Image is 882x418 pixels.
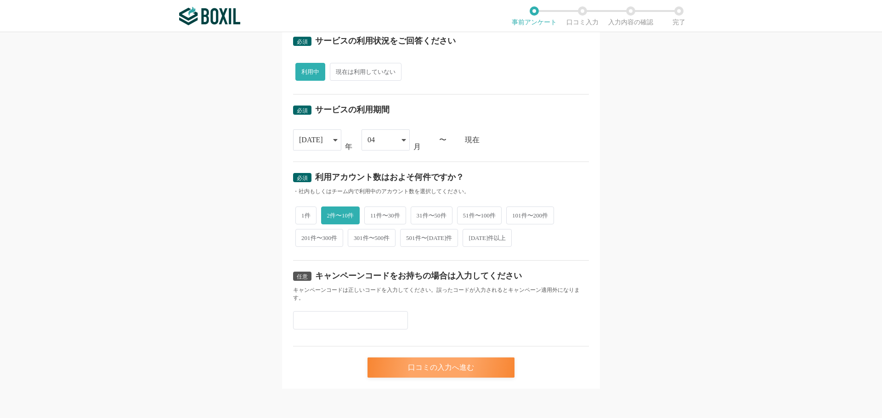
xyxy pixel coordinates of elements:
span: 2件〜10件 [321,206,360,224]
span: 101件〜200件 [506,206,554,224]
span: 11件〜30件 [364,206,406,224]
div: 現在 [465,136,589,144]
span: 1件 [295,206,317,224]
div: 月 [413,143,421,150]
span: 501件〜[DATE]件 [400,229,458,247]
span: 必須 [297,39,308,45]
span: 必須 [297,107,308,114]
span: [DATE]件以上 [463,229,512,247]
span: 必須 [297,175,308,181]
img: ボクシルSaaS_ロゴ [179,7,240,25]
div: キャンペーンコードは正しいコードを入力してください。誤ったコードが入力されるとキャンペーン適用外になります。 [293,286,589,302]
li: 入力内容の確認 [606,6,655,26]
span: 301件〜500件 [348,229,396,247]
div: ・社内もしくはチーム内で利用中のアカウント数を選択してください。 [293,188,589,195]
div: キャンペーンコードをお持ちの場合は入力してください [315,272,522,280]
span: 201件〜300件 [295,229,343,247]
li: 完了 [655,6,703,26]
span: 現在は利用していない [330,63,401,81]
div: 利用アカウント数はおよそ何件ですか？ [315,173,464,181]
span: 51件〜100件 [457,206,502,224]
span: 31件〜50件 [411,206,452,224]
li: 口コミ入力 [558,6,606,26]
div: [DATE] [299,130,323,150]
div: 04 [367,130,375,150]
div: 年 [345,143,352,150]
div: サービスの利用期間 [315,106,390,114]
div: サービスの利用状況をご回答ください [315,37,456,45]
div: 〜 [439,136,447,144]
span: 利用中 [295,63,325,81]
span: 任意 [297,273,308,280]
li: 事前アンケート [510,6,558,26]
div: 口コミの入力へ進む [367,357,514,378]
